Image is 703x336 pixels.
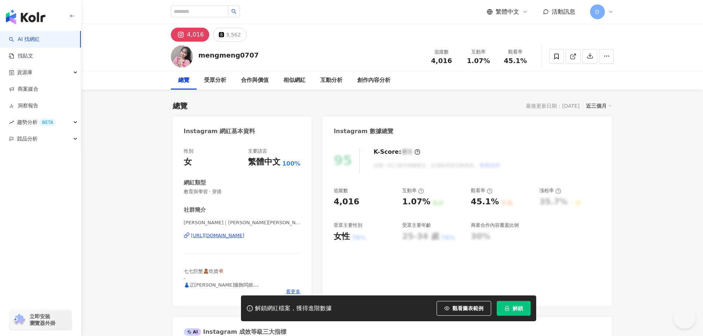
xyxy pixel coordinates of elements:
span: 解鎖 [513,305,523,311]
div: 合作與價值 [241,76,269,85]
div: 互動率 [465,48,493,56]
span: 資源庫 [17,64,32,81]
span: [PERSON_NAME]｜[PERSON_NAME][PERSON_NAME] ｜[PERSON_NAME] | mengmeng0707 [184,219,301,226]
span: rise [9,120,14,125]
div: Instagram 成效等級三大指標 [184,328,286,336]
div: Instagram 網紅基本資料 [184,127,255,135]
div: 最後更新日期：[DATE] [526,103,579,109]
span: 活動訊息 [552,8,575,15]
button: 解鎖 [497,301,531,316]
div: 受眾主要年齡 [402,222,431,229]
span: 4,016 [431,57,452,65]
img: logo [6,10,45,24]
div: Instagram 數據總覽 [334,127,393,135]
a: 找貼文 [9,52,33,60]
div: 受眾主要性別 [334,222,362,229]
div: 解鎖網紅檔案，獲得進階數據 [255,305,332,312]
div: 相似網紅 [283,76,306,85]
span: 繁體中文 [496,8,519,16]
button: 觀看圖表範例 [437,301,491,316]
span: 立即安裝 瀏覽器外掛 [30,313,55,326]
a: 洞察報告 [9,102,38,110]
div: 商業合作內容覆蓋比例 [471,222,519,229]
span: 1.07% [467,57,490,65]
div: 性別 [184,148,193,155]
div: 觀看率 [502,48,530,56]
div: 互動率 [402,187,424,194]
div: 繁體中文 [248,156,280,168]
div: 女 [184,156,192,168]
div: 4,016 [187,30,204,40]
div: 3,562 [226,30,241,40]
span: lock [504,306,510,311]
span: D [595,8,599,16]
div: 總覽 [173,101,187,111]
span: 教育與學習 · 穿搭 [184,188,301,195]
div: 互動分析 [320,76,342,85]
div: 追蹤數 [428,48,456,56]
div: 45.1% [471,196,499,208]
span: 100% [282,160,300,168]
div: 社群簡介 [184,206,206,214]
img: KOL Avatar [171,45,193,67]
div: 網紅類型 [184,179,206,187]
span: 觀看圖表範例 [452,305,483,311]
a: chrome extension立即安裝 瀏覽器外掛 [10,310,72,330]
span: 看更多 [286,288,300,295]
button: 3,562 [213,28,247,42]
div: [URL][DOMAIN_NAME] [191,232,245,239]
div: 女性 [334,231,350,242]
div: 4,016 [334,196,359,208]
button: 4,016 [171,28,210,42]
span: 趨勢分析 [17,114,56,131]
div: AI [184,328,201,336]
div: 總覽 [178,76,189,85]
a: searchAI 找網紅 [9,36,40,43]
div: 創作內容分析 [357,76,390,85]
div: 主要語言 [248,148,267,155]
div: 追蹤數 [334,187,348,194]
div: 受眾分析 [204,76,226,85]
div: BETA [39,119,56,126]
span: 競品分析 [17,131,38,147]
div: 觀看率 [471,187,493,194]
span: search [231,9,237,14]
div: 近三個月 [586,101,612,111]
div: mengmeng0707 [199,51,259,60]
span: 七七巨蟹🧸吃貨🍭 - 👗正[PERSON_NAME]服飾闆娘 @no.309store #正韓服飾 💆🏻採耳 耳燭 臍燭 銀珠洗眼 @[DOMAIN_NAME]_qingpu 👯‍♀️澎比屁屁美... [184,269,259,335]
span: 45.1% [504,57,527,65]
img: chrome extension [12,314,26,326]
a: 商案媒合 [9,86,38,93]
a: [URL][DOMAIN_NAME] [184,232,301,239]
div: K-Score : [373,148,420,156]
div: 漲粉率 [540,187,561,194]
div: 1.07% [402,196,430,208]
